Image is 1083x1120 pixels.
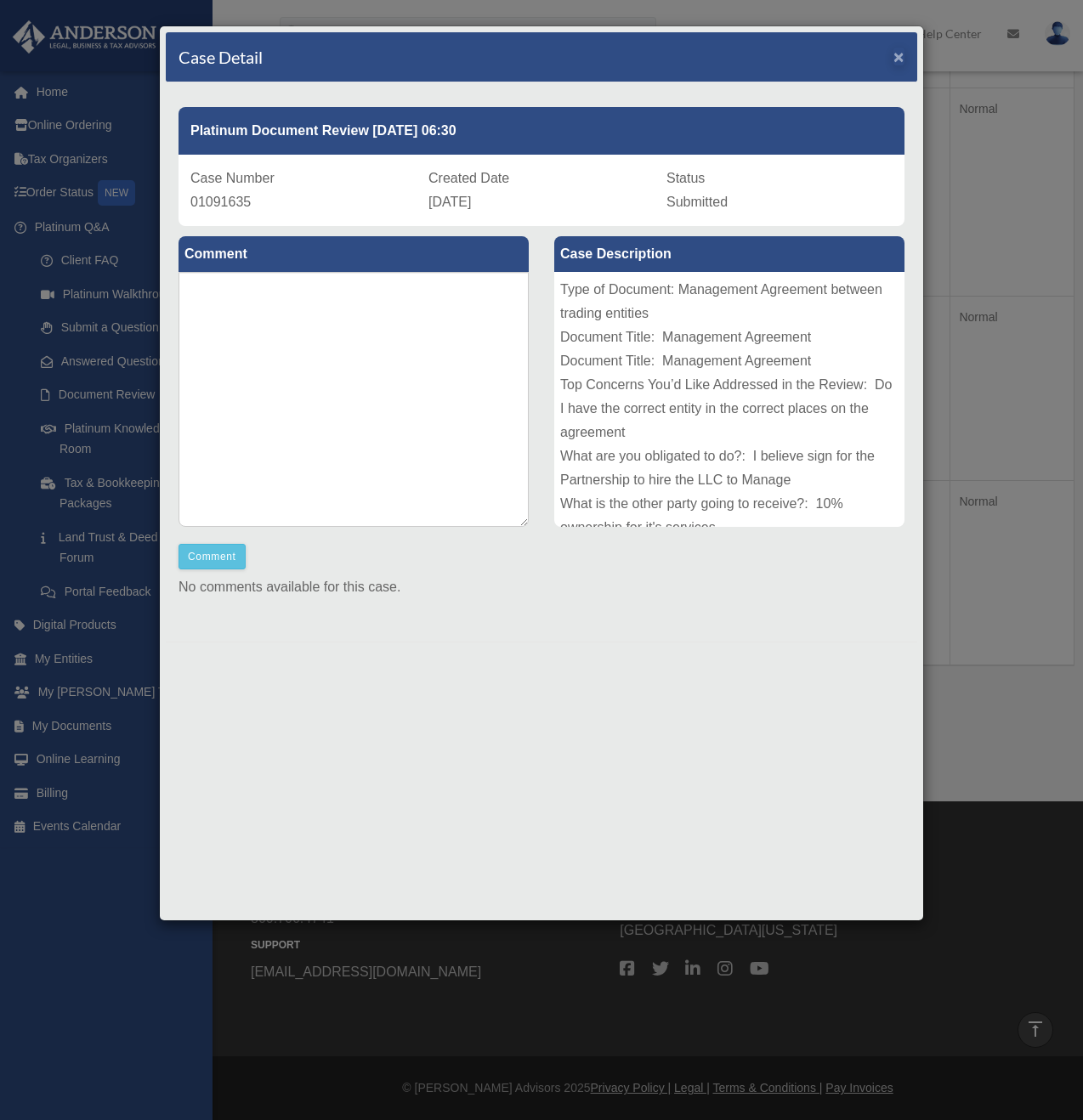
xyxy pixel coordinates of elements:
[428,171,509,185] span: Created Date
[190,195,251,209] span: 01091635
[893,48,904,65] button: Close
[190,171,275,185] span: Case Number
[554,236,904,272] label: Case Description
[179,107,904,155] div: Platinum Document Review [DATE] 06:30
[554,272,904,527] div: Type of Document: Management Agreement between trading entities Document Title: Management Agreem...
[179,45,263,69] h4: Case Detail
[893,47,904,66] span: ×
[666,171,705,185] span: Status
[179,544,246,569] button: Comment
[666,195,728,209] span: Submitted
[179,236,529,272] label: Comment
[179,575,904,599] p: No comments available for this case.
[428,195,471,209] span: [DATE]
